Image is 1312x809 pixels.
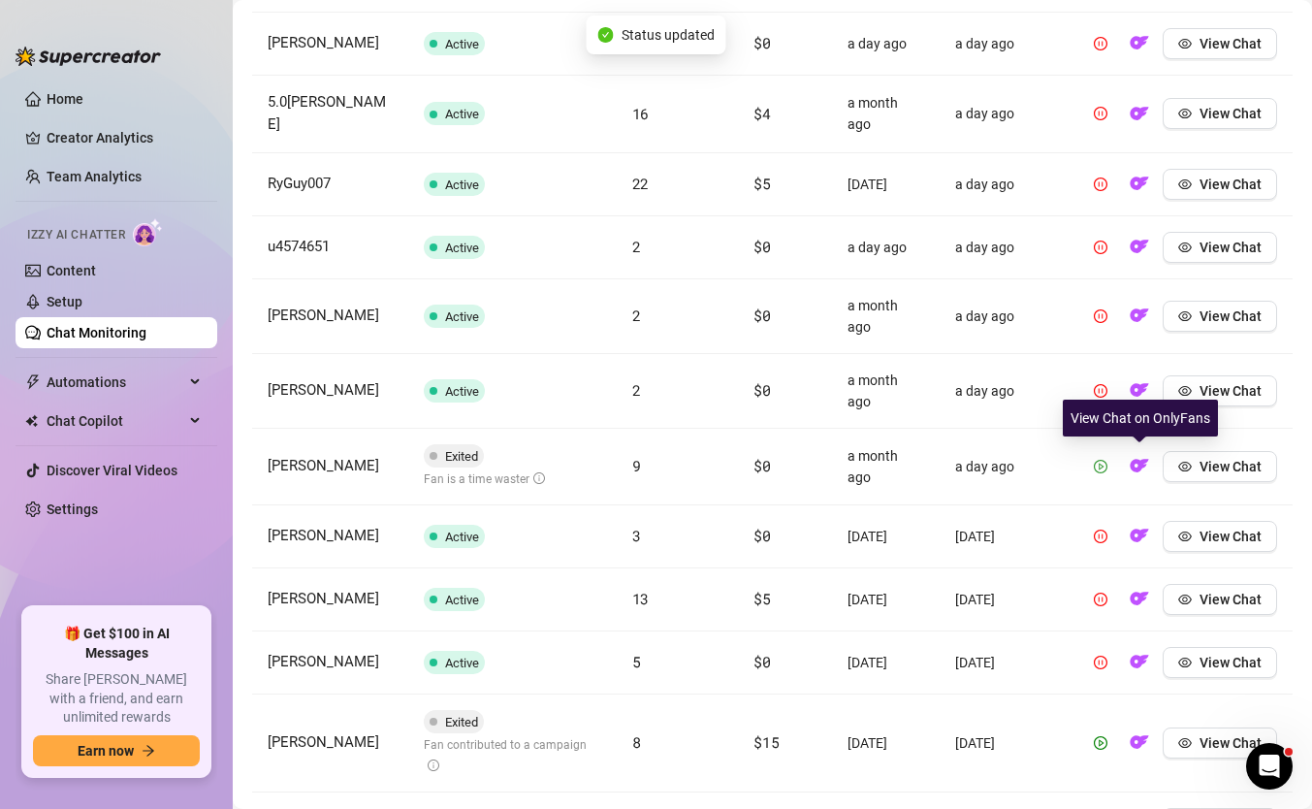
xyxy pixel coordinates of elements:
[1130,526,1149,545] img: OF
[25,414,38,428] img: Chat Copilot
[1163,728,1277,759] button: View Chat
[632,174,649,193] span: 22
[268,175,331,192] span: RyGuy007
[1178,384,1192,398] span: eye
[1094,241,1107,254] span: pause-circle
[1178,656,1192,669] span: eye
[632,306,641,325] span: 2
[753,732,779,752] span: $15
[1130,306,1149,325] img: OF
[1163,28,1277,59] button: View Chat
[1200,383,1262,399] span: View Chat
[47,263,96,278] a: Content
[753,237,770,256] span: $0
[1178,460,1192,473] span: eye
[1124,98,1155,129] button: OF
[47,294,82,309] a: Setup
[1200,735,1262,751] span: View Chat
[1124,312,1155,328] a: OF
[1094,593,1107,606] span: pause-circle
[632,589,649,608] span: 13
[1124,463,1155,478] a: OF
[27,226,125,244] span: Izzy AI Chatter
[1124,451,1155,482] button: OF
[632,104,649,123] span: 16
[1124,28,1155,59] button: OF
[268,381,379,399] span: [PERSON_NAME]
[16,47,161,66] img: logo-BBDzfeDw.svg
[1130,589,1149,608] img: OF
[47,91,83,107] a: Home
[832,631,940,695] td: [DATE]
[142,744,155,758] span: arrow-right
[1200,308,1262,324] span: View Chat
[424,738,587,773] span: Fan contributed to a campaign
[1124,533,1155,548] a: OF
[1124,584,1155,615] button: OF
[832,354,940,429] td: a month ago
[268,590,379,607] span: [PERSON_NAME]
[445,449,478,464] span: Exited
[1163,584,1277,615] button: View Chat
[1124,659,1155,674] a: OF
[1094,37,1107,50] span: pause-circle
[47,405,184,437] span: Chat Copilot
[424,472,545,486] span: Fan is a time waster
[133,218,163,246] img: AI Chatter
[1178,530,1192,543] span: eye
[33,625,200,663] span: 🎁 Get $100 in AI Messages
[940,505,1070,568] td: [DATE]
[1094,736,1107,750] span: play-circle
[47,122,202,153] a: Creator Analytics
[445,241,479,255] span: Active
[268,733,379,751] span: [PERSON_NAME]
[47,367,184,398] span: Automations
[1200,459,1262,474] span: View Chat
[1163,98,1277,129] button: View Chat
[753,33,770,52] span: $0
[1163,375,1277,406] button: View Chat
[1200,592,1262,607] span: View Chat
[1124,301,1155,332] button: OF
[632,380,641,400] span: 2
[940,153,1070,216] td: a day ago
[1124,387,1155,403] a: OF
[1163,647,1277,678] button: View Chat
[1246,743,1293,790] iframe: Intercom live chat
[1163,451,1277,482] button: View Chat
[1163,169,1277,200] button: View Chat
[753,306,770,325] span: $0
[1124,111,1155,126] a: OF
[533,472,545,484] span: info-circle
[632,237,641,256] span: 2
[1094,384,1107,398] span: pause-circle
[1200,655,1262,670] span: View Chat
[47,169,142,184] a: Team Analytics
[268,93,386,134] span: 5.0[PERSON_NAME]
[1124,180,1155,196] a: OF
[47,463,177,478] a: Discover Viral Videos
[1163,232,1277,263] button: View Chat
[1094,178,1107,191] span: pause-circle
[445,37,479,51] span: Active
[1200,177,1262,192] span: View Chat
[1178,736,1192,750] span: eye
[47,502,98,517] a: Settings
[1124,232,1155,263] button: OF
[1130,456,1149,475] img: OF
[1124,521,1155,552] button: OF
[1178,241,1192,254] span: eye
[445,593,479,607] span: Active
[1200,36,1262,51] span: View Chat
[1178,37,1192,50] span: eye
[632,456,641,475] span: 9
[33,735,200,766] button: Earn nowarrow-right
[1094,309,1107,323] span: pause-circle
[1130,104,1149,123] img: OF
[1124,169,1155,200] button: OF
[1200,240,1262,255] span: View Chat
[268,457,379,474] span: [PERSON_NAME]
[940,279,1070,354] td: a day ago
[1130,174,1149,193] img: OF
[1130,732,1149,752] img: OF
